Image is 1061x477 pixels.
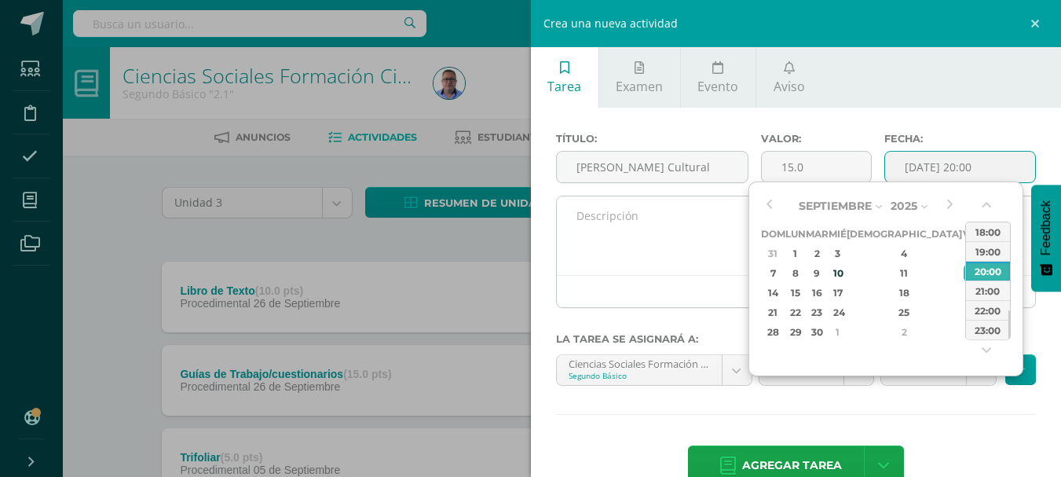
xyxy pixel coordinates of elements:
[763,303,783,321] div: 21
[599,47,680,108] a: Examen
[830,244,844,262] div: 3
[547,78,581,95] span: Tarea
[763,323,783,341] div: 28
[858,264,951,282] div: 11
[787,303,803,321] div: 22
[799,199,872,213] span: Septiembre
[808,284,826,302] div: 16
[966,261,1010,281] div: 20:00
[964,264,978,282] div: 12
[681,47,756,108] a: Evento
[964,284,978,302] div: 19
[763,264,783,282] div: 7
[964,303,978,321] div: 26
[858,284,951,302] div: 18
[1031,185,1061,292] button: Feedback - Mostrar encuesta
[806,224,829,244] th: Mar
[761,224,785,244] th: Dom
[616,78,663,95] span: Examen
[808,323,826,341] div: 30
[966,241,1010,261] div: 19:00
[763,284,783,302] div: 14
[964,244,978,262] div: 5
[858,244,951,262] div: 4
[787,284,803,302] div: 15
[966,300,1010,320] div: 22:00
[569,355,710,370] div: Ciencias Sociales Formación Ciudadana e Interculturalidad '2.1'
[966,222,1010,241] div: 18:00
[761,133,872,145] label: Valor:
[557,355,752,385] a: Ciencias Sociales Formación Ciudadana e Interculturalidad '2.1'Segundo Básico
[885,152,1035,182] input: Fecha de entrega
[964,323,978,341] div: 3
[829,224,847,244] th: Mié
[808,264,826,282] div: 9
[556,333,1037,345] label: La tarea se asignará a:
[966,281,1010,300] div: 21:00
[830,323,844,341] div: 1
[774,78,805,95] span: Aviso
[531,47,598,108] a: Tarea
[787,244,803,262] div: 1
[830,264,844,282] div: 10
[763,244,783,262] div: 31
[808,303,826,321] div: 23
[762,152,871,182] input: Puntos máximos
[830,303,844,321] div: 24
[756,47,821,108] a: Aviso
[1039,200,1053,255] span: Feedback
[557,152,748,182] input: Título
[891,199,917,213] span: 2025
[569,370,710,381] div: Segundo Básico
[808,244,826,262] div: 2
[787,264,803,282] div: 8
[697,78,738,95] span: Evento
[847,224,962,244] th: [DEMOGRAPHIC_DATA]
[858,323,951,341] div: 2
[785,224,806,244] th: Lun
[556,133,748,145] label: Título:
[884,133,1036,145] label: Fecha:
[787,323,803,341] div: 29
[962,224,980,244] th: Vie
[966,320,1010,339] div: 23:00
[858,303,951,321] div: 25
[830,284,844,302] div: 17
